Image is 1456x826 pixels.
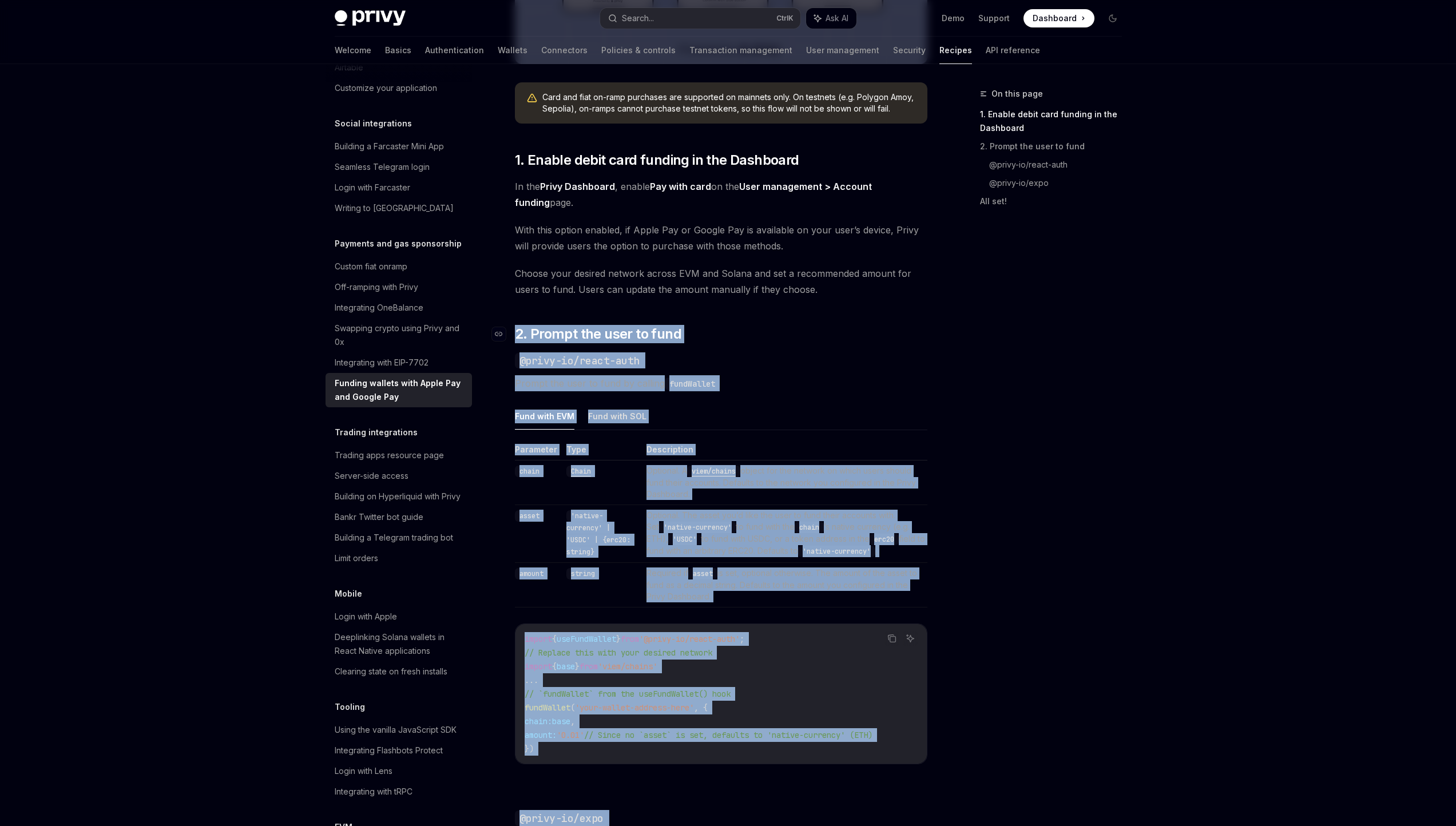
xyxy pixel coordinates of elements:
a: Integrating with EIP-7702 [326,352,472,373]
span: base [557,661,575,672]
a: Building on Hyperliquid with Privy [326,486,472,507]
button: Ask AI [806,8,856,29]
div: Login with Lens [335,764,392,778]
span: '@privy-io/react-auth' [639,634,740,644]
span: { [552,661,557,672]
span: // Since no `asset` is set, defaults to 'native-currency' (ETH) [584,730,872,740]
a: Integrating OneBalance [326,297,472,318]
code: viem/chains [687,466,740,477]
a: Security [893,37,926,64]
div: Login with Apple [335,610,397,624]
svg: Warning [526,93,538,104]
a: Privy Dashboard [540,181,615,193]
div: Login with Farcaster [335,181,410,194]
code: string [566,568,600,579]
span: fundWallet [525,702,570,713]
span: Choose your desired network across EVM and Solana and set a recommended amount for users to fund.... [515,265,927,297]
code: asset [515,510,544,522]
code: chain [795,522,824,533]
a: Clearing state on fresh installs [326,661,472,682]
span: // Replace this with your desired network [525,648,712,658]
span: ; [740,634,744,644]
a: Limit orders [326,548,472,569]
div: Integrating OneBalance [335,301,423,315]
button: Copy the contents from the code block [884,631,899,646]
a: Policies & controls [601,37,676,64]
span: from [621,634,639,644]
a: All set! [980,192,1131,211]
a: Integrating Flashbots Protect [326,740,472,761]
a: Wallets [498,37,527,64]
a: Navigate to header [492,325,515,343]
a: Server-side access [326,466,472,486]
a: Login with Farcaster [326,177,472,198]
span: 1. Enable debit card funding in the Dashboard [515,151,799,169]
div: Building a Farcaster Mini App [335,140,444,153]
button: Fund with EVM [515,403,574,430]
a: Building a Farcaster Mini App [326,136,472,157]
span: Ctrl K [776,14,794,23]
div: Off-ramping with Privy [335,280,418,294]
a: User management [806,37,879,64]
div: Using the vanilla JavaScript SDK [335,723,457,737]
code: erc20 [870,534,899,545]
a: Swapping crypto using Privy and 0x [326,318,472,352]
span: With this option enabled, if Apple Pay or Google Pay is available on your user’s device, Privy wi... [515,222,927,254]
code: Chain [566,466,596,477]
a: Login with Apple [326,606,472,627]
span: { [552,634,557,644]
span: Prompt the user to fund by calling [515,375,927,391]
a: @privy-io/expo [989,174,1131,192]
a: Demo [942,13,965,24]
span: ( [570,702,575,713]
code: 'native-currency' | 'USDC' | {erc20: string} [566,510,630,558]
h5: Payments and gas sponsorship [335,237,462,251]
div: Search... [622,11,654,25]
div: Card and fiat on-ramp purchases are supported on mainnets only. On testnets (e.g. Polygon Amoy, S... [542,92,916,114]
div: Integrating with tRPC [335,785,412,799]
code: 'USDC' [668,534,701,545]
a: 2. Prompt the user to fund [980,137,1131,156]
span: import [525,634,552,644]
div: Funding wallets with Apple Pay and Google Pay [335,376,465,404]
span: Dashboard [1033,13,1077,24]
span: amount: [525,730,557,740]
code: @privy-io/react-auth [515,353,644,368]
a: @privy-io/react-auth [989,156,1131,174]
code: amount [515,568,548,579]
a: viem/chains [687,466,740,475]
code: @privy-io/expo [515,811,608,826]
div: Building a Telegram trading bot [335,531,453,545]
code: 'native-currency' [798,546,875,557]
div: Writing to [GEOGRAPHIC_DATA] [335,201,454,215]
span: // `fundWallet` from the useFundWallet() hook [525,689,731,699]
div: Integrating with EIP-7702 [335,356,429,370]
h5: Trading integrations [335,426,418,439]
a: Dashboard [1023,9,1094,27]
a: Custom fiat onramp [326,256,472,277]
code: chain [515,466,544,477]
img: dark logo [335,10,406,26]
button: Fund with SOL [588,403,646,430]
span: , { [694,702,708,713]
span: 'your-wallet-address-here' [575,702,694,713]
div: Limit orders [335,551,378,565]
a: 1. Enable debit card funding in the Dashboard [980,105,1131,137]
span: Ask AI [826,13,848,24]
th: Type [562,444,642,460]
span: In the , enable on the page. [515,178,927,211]
div: Trading apps resource page [335,448,444,462]
span: } [575,661,580,672]
span: import [525,661,552,672]
h5: Tooling [335,700,365,714]
td: Optional. A object for the network on which users should fund their accounts. Defaults to the net... [642,460,927,505]
a: Trading apps resource page [326,445,472,466]
a: Transaction management [689,37,792,64]
th: Parameter [515,444,562,460]
a: Recipes [939,37,972,64]
a: Basics [385,37,411,64]
div: Customize your application [335,81,437,95]
a: Building a Telegram trading bot [326,527,472,548]
span: from [580,661,598,672]
a: Customize your application [326,78,472,98]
